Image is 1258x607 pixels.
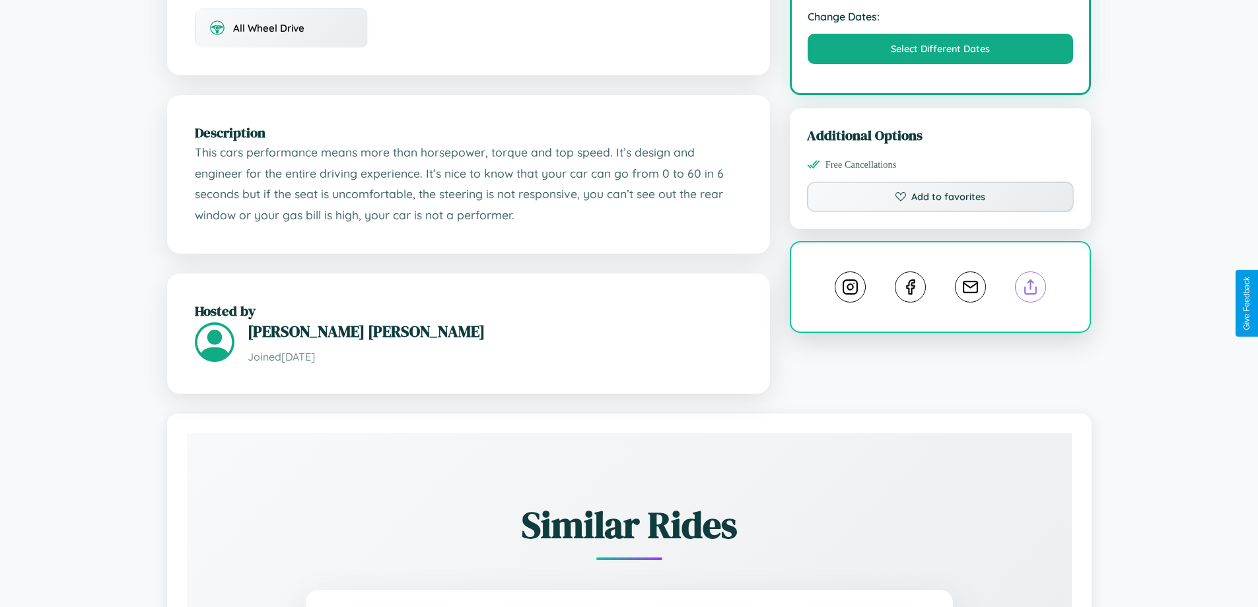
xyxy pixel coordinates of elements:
p: This cars performance means more than horsepower, torque and top speed. It’s design and engineer ... [195,142,742,226]
p: Joined [DATE] [248,347,742,367]
h3: Additional Options [807,125,1074,145]
h3: [PERSON_NAME] [PERSON_NAME] [248,320,742,342]
div: Give Feedback [1242,277,1251,330]
strong: Change Dates: [808,10,1074,23]
button: Select Different Dates [808,34,1074,64]
h2: Similar Rides [233,499,1026,550]
h2: Description [195,123,742,142]
button: Add to favorites [807,182,1074,212]
h2: Hosted by [195,301,742,320]
span: All Wheel Drive [233,22,304,34]
span: Free Cancellations [825,159,897,170]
